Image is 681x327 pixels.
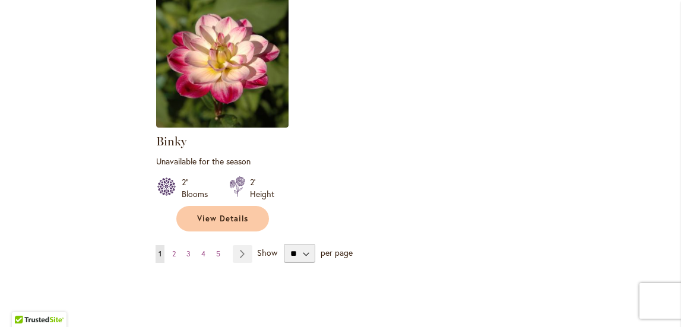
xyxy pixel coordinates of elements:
[159,249,161,258] span: 1
[201,249,205,258] span: 4
[186,249,191,258] span: 3
[169,245,179,263] a: 2
[176,206,269,231] a: View Details
[216,249,220,258] span: 5
[156,134,186,148] a: Binky
[9,285,42,318] iframe: Launch Accessibility Center
[250,176,274,200] div: 2' Height
[156,155,289,167] p: Unavailable for the season
[198,245,208,263] a: 4
[183,245,194,263] a: 3
[257,247,277,258] span: Show
[172,249,176,258] span: 2
[156,119,289,130] a: Binky
[213,245,223,263] a: 5
[321,247,353,258] span: per page
[197,214,248,224] span: View Details
[182,176,215,200] div: 2" Blooms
